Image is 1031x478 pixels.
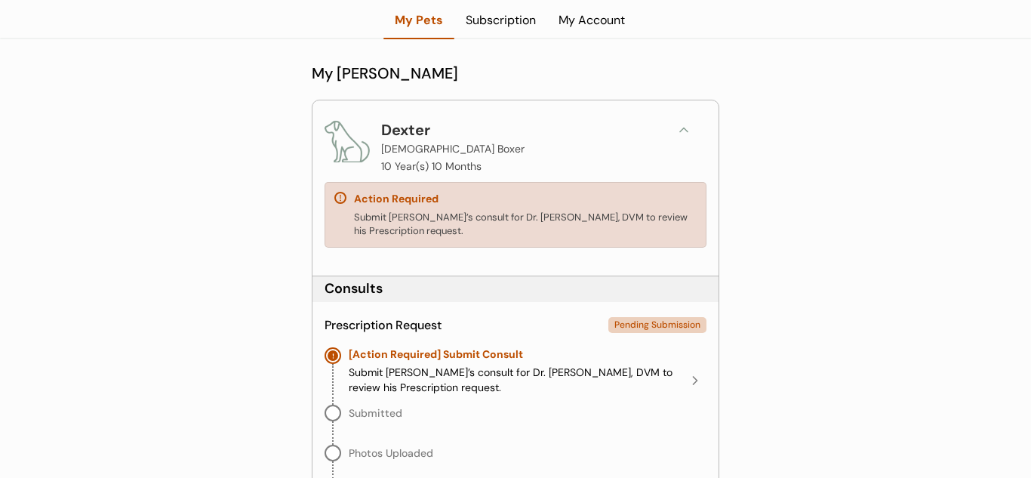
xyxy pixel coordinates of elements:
div: [DEMOGRAPHIC_DATA] Boxer [381,141,525,157]
div: Submit [PERSON_NAME]’s consult for Dr. [PERSON_NAME], DVM to review his Prescription request. [354,211,697,238]
div: My Account [547,12,636,29]
img: dog.png [325,119,370,164]
div: Submitted [349,405,402,421]
div: Consults [325,279,383,298]
div: Subscription [454,12,547,29]
div: My Pets [383,12,454,29]
div: My [PERSON_NAME] [312,62,719,85]
div: [Action Required] Submit Consult [349,347,523,362]
div: Prescription Request [325,317,442,334]
div: Pending Submission [608,317,706,333]
div: Submit [PERSON_NAME]’s consult for Dr. [PERSON_NAME], DVM to review his Prescription request. [349,365,684,395]
div: Dexter [381,119,438,141]
div: Photos Uploaded [349,445,433,461]
div: Action Required [354,192,439,207]
p: 10 Year(s) 10 Months [381,161,482,171]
